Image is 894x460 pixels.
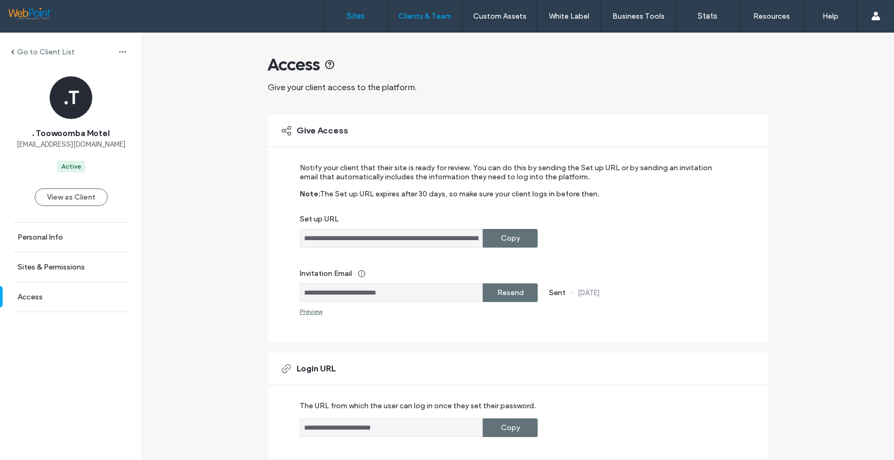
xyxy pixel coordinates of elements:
label: Invitation Email [300,264,722,283]
label: Copy [501,418,520,438]
label: Help [823,12,839,21]
label: Note: [300,189,320,215]
label: Copy [501,228,520,248]
label: Access [18,292,43,302]
div: Active [61,162,81,171]
span: Give Access [297,125,348,137]
span: Access [268,54,320,75]
label: Business Tools [612,12,665,21]
label: Set up URL [300,215,722,229]
span: [EMAIL_ADDRESS][DOMAIN_NAME] [17,139,125,150]
label: Sites [347,11,365,21]
button: View as Client [35,188,108,206]
label: Notify your client that their site is ready for review. You can do this by sending the Set up URL... [300,163,722,189]
label: Resend [497,283,524,303]
span: Give your client access to the platform. [268,82,417,92]
span: . Toowoomba Motel [32,128,110,139]
label: Sites & Permissions [18,263,85,272]
label: Go to Client List [17,47,75,57]
label: Custom Assets [473,12,526,21]
div: .T [50,76,92,119]
div: Preview [300,307,322,315]
label: The URL from which the user can log in once they set their password. [300,401,536,418]
label: [DATE] [578,289,600,297]
label: White Label [549,12,589,21]
label: The Set up URL expires after 30 days, so make sure your client logs in before then. [320,189,600,215]
label: Personal Info [18,233,63,242]
span: Login URL [297,363,336,375]
label: Clients & Team [398,12,451,21]
label: Sent [549,288,565,297]
label: Stats [698,11,717,21]
span: Help [24,7,46,17]
label: Resources [753,12,790,21]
